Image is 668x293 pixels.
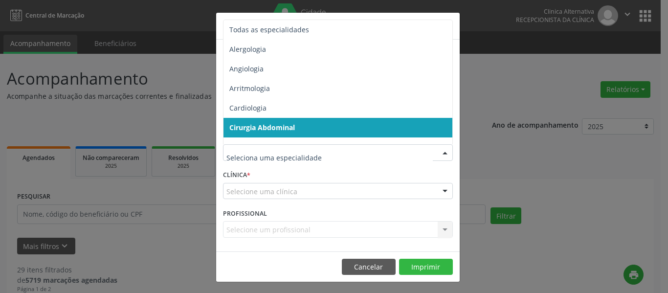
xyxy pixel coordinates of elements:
[223,168,250,183] label: CLÍNICA
[229,103,267,113] span: Cardiologia
[223,20,335,32] h5: Relatório de agendamentos
[342,259,396,275] button: Cancelar
[223,206,267,221] label: PROFISSIONAL
[229,25,309,34] span: Todas as especialidades
[440,13,460,37] button: Close
[229,84,270,93] span: Arritmologia
[229,123,295,132] span: Cirurgia Abdominal
[229,142,289,152] span: Cirurgia Bariatrica
[229,45,266,54] span: Alergologia
[229,64,264,73] span: Angiologia
[226,148,433,167] input: Seleciona uma especialidade
[399,259,453,275] button: Imprimir
[226,186,297,197] span: Selecione uma clínica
